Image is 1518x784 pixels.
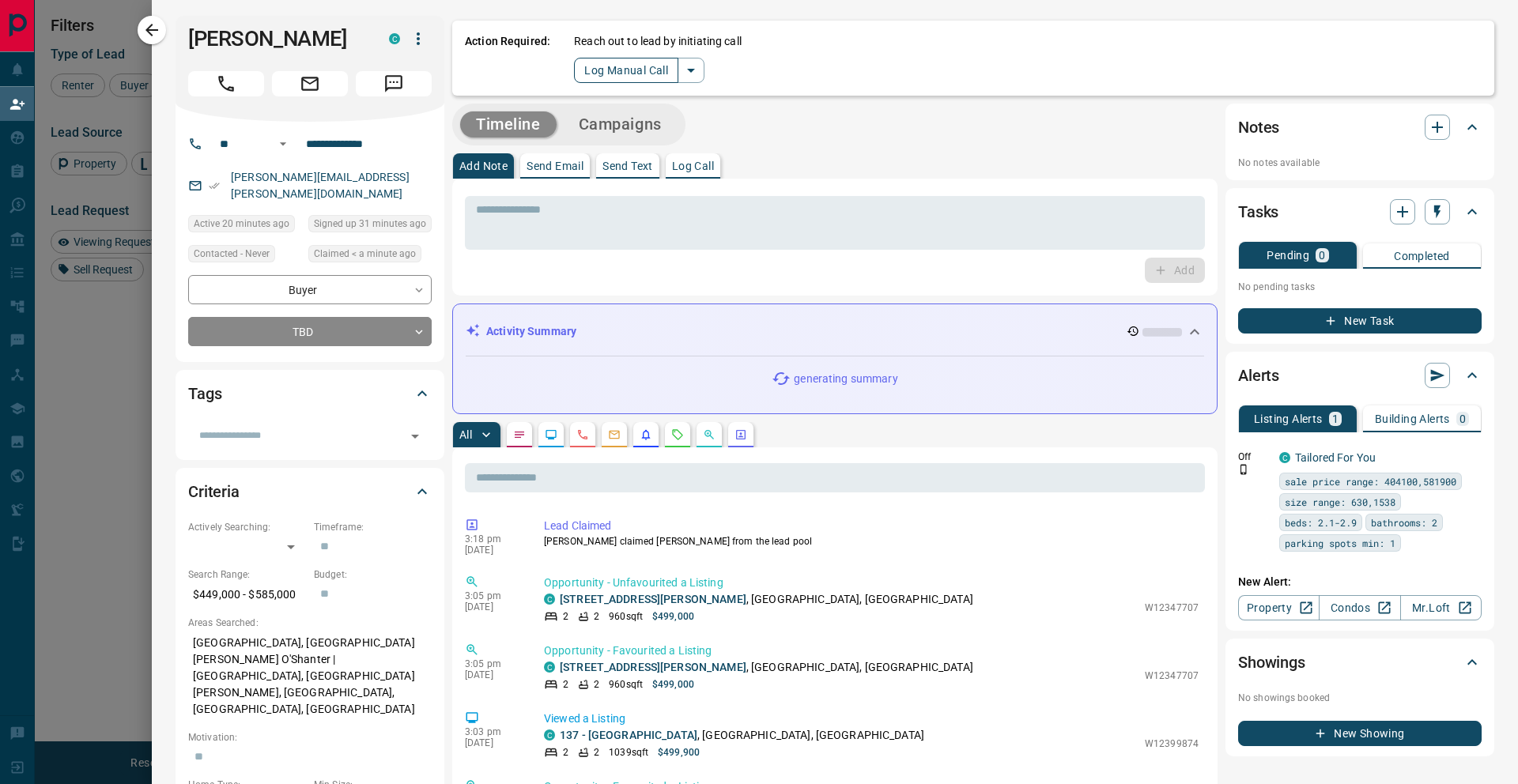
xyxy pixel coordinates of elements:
[1400,595,1482,620] a: Mr.Loft
[465,601,520,612] p: [DATE]
[652,677,694,692] p: $499,000
[794,371,897,387] p: generating summary
[672,160,714,171] p: Log Call
[563,609,568,624] p: 2
[231,171,410,200] a: [PERSON_NAME][EMAIL_ADDRESS][PERSON_NAME][DOMAIN_NAME]
[1145,737,1199,751] p: W12399874
[188,479,240,504] h2: Criteria
[1285,514,1357,530] span: beds: 2.1-2.9
[544,710,1199,727] p: Viewed a Listing
[314,567,432,582] p: Budget:
[188,582,306,608] p: $449,000 - $585,000
[1371,514,1437,530] span: bathrooms: 2
[734,428,747,441] svg: Agent Actions
[459,429,472,440] p: All
[274,134,293,153] button: Open
[460,111,557,138] button: Timeline
[188,616,432,630] p: Areas Searched:
[609,609,643,624] p: 960 sqft
[1238,450,1270,464] p: Off
[465,726,520,737] p: 3:03 pm
[1375,413,1450,424] p: Building Alerts
[1267,250,1309,261] p: Pending
[1238,108,1482,146] div: Notes
[1238,193,1482,231] div: Tasks
[560,593,746,605] a: [STREET_ADDRESS][PERSON_NAME]
[594,745,599,759] p: 2
[465,533,520,545] p: 3:18 pm
[188,71,264,96] span: Call
[544,643,1199,659] p: Opportunity - Favourited a Listing
[1238,199,1278,224] h2: Tasks
[1238,156,1482,170] p: No notes available
[1295,451,1376,464] a: Tailored For You
[1254,413,1323,424] p: Listing Alerts
[544,518,1199,534] p: Lead Claimed
[594,609,599,624] p: 2
[602,160,653,171] p: Send Text
[465,545,520,556] p: [DATE]
[1319,250,1325,261] p: 0
[1238,643,1482,681] div: Showings
[1285,494,1395,510] span: size range: 630,1538
[356,71,432,96] span: Message
[188,630,432,722] p: [GEOGRAPHIC_DATA], [GEOGRAPHIC_DATA][PERSON_NAME] O'Shanter | [GEOGRAPHIC_DATA], [GEOGRAPHIC_DATA...
[1238,275,1482,299] p: No pending tasks
[465,590,520,601] p: 3:05 pm
[1238,308,1482,334] button: New Task
[652,609,694,624] p: $499,000
[563,677,568,692] p: 2
[1238,115,1279,140] h2: Notes
[1238,356,1482,394] div: Alerts
[308,245,432,267] div: Fri Sep 12 2025
[314,216,426,232] span: Signed up 31 minutes ago
[272,71,348,96] span: Email
[1459,413,1466,424] p: 0
[640,428,652,441] svg: Listing Alerts
[609,677,643,692] p: 960 sqft
[1145,669,1199,683] p: W12347707
[466,317,1204,346] div: Activity Summary
[513,428,526,441] svg: Notes
[459,160,508,171] p: Add Note
[560,661,746,673] a: [STREET_ADDRESS][PERSON_NAME]
[560,591,973,608] p: , [GEOGRAPHIC_DATA], [GEOGRAPHIC_DATA]
[209,180,220,191] svg: Email Verified
[188,275,432,304] div: Buyer
[188,317,432,346] div: TBD
[188,473,432,511] div: Criteria
[404,425,426,447] button: Open
[188,215,300,237] div: Fri Sep 12 2025
[188,375,432,413] div: Tags
[188,26,365,51] h1: [PERSON_NAME]
[563,111,678,138] button: Campaigns
[465,669,520,680] p: [DATE]
[188,567,306,582] p: Search Range:
[1145,601,1199,615] p: W12347707
[1285,473,1456,489] span: sale price range: 404100,581900
[560,727,924,744] p: , [GEOGRAPHIC_DATA], [GEOGRAPHIC_DATA]
[188,520,306,534] p: Actively Searching:
[1238,721,1482,746] button: New Showing
[608,428,621,441] svg: Emails
[188,730,432,744] p: Motivation:
[188,381,221,406] h2: Tags
[1332,413,1339,424] p: 1
[574,58,678,83] button: Log Manual Call
[1238,691,1482,705] p: No showings booked
[658,745,700,759] p: $499,900
[194,246,270,262] span: Contacted - Never
[486,323,576,340] p: Activity Summary
[544,575,1199,591] p: Opportunity - Unfavourited a Listing
[544,661,555,673] div: condos.ca
[1238,650,1305,675] h2: Showings
[314,520,432,534] p: Timeframe:
[576,428,589,441] svg: Calls
[314,246,416,262] span: Claimed < a minute ago
[574,33,742,50] p: Reach out to lead by initiating call
[560,659,973,676] p: , [GEOGRAPHIC_DATA], [GEOGRAPHIC_DATA]
[544,594,555,605] div: condos.ca
[563,745,568,759] p: 2
[544,534,1199,548] p: [PERSON_NAME] claimed [PERSON_NAME] from the lead pool
[1238,574,1482,590] p: New Alert:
